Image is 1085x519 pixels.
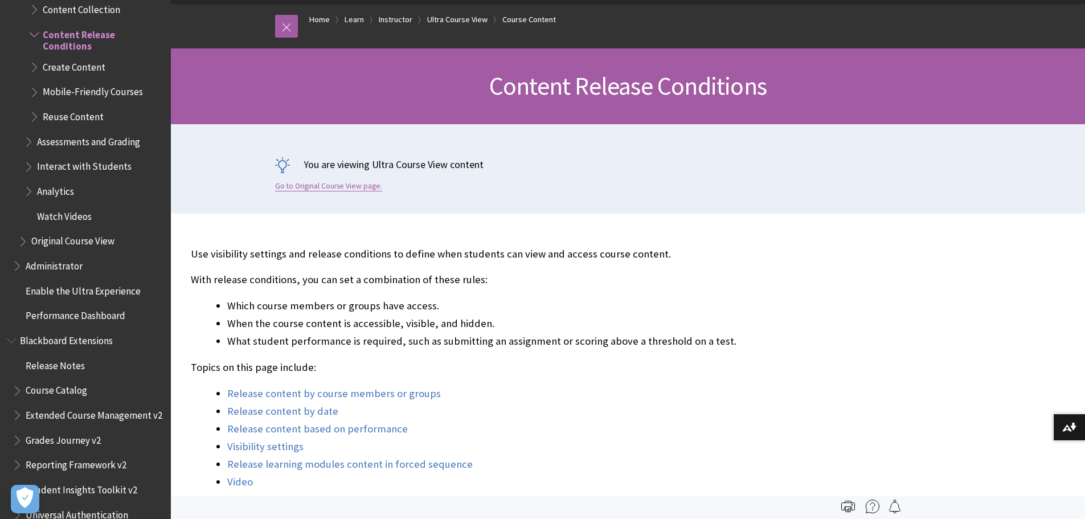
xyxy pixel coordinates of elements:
li: When the course content is accessible, visible, and hidden. [227,316,897,332]
span: Performance Dashboard [26,307,125,322]
span: Original Course View [31,232,114,247]
span: Student Insights Toolkit v2 [26,480,137,496]
span: Extended Course Management v2 [26,406,162,421]
a: Instructor [379,13,412,27]
span: Enable the Ultra Experience [26,281,141,297]
span: Blackboard Extensions [20,331,113,346]
li: What student performance is required, such as submitting an assignment or scoring above a thresho... [227,333,897,349]
button: Open Preferences [11,485,39,513]
span: Reuse Content [43,107,104,122]
span: Create Content [43,58,105,73]
span: Watch Videos [37,207,92,222]
a: Learn [345,13,364,27]
span: Mobile-Friendly Courses [43,83,143,98]
span: Reporting Framework v2 [26,455,126,471]
span: Assessments and Grading [37,132,140,148]
a: Course Content [502,13,556,27]
p: Topics on this page include: [191,360,897,375]
img: Print [841,500,855,513]
li: Which course members or groups have access. [227,298,897,314]
a: Ultra Course View [427,13,488,27]
a: Release learning modules content in forced sequence [227,457,473,471]
p: You are viewing Ultra Course View content [275,157,981,171]
a: Visibility settings [227,440,304,453]
a: Release content based on performance [227,422,408,436]
p: With release conditions, you can set a combination of these rules: [191,272,897,287]
span: Interact with Students [37,157,132,173]
a: Go to Original Course View page. [275,181,382,191]
a: Release content by course members or groups [227,387,441,401]
span: Analytics [37,182,74,197]
p: Use visibility settings and release conditions to define when students can view and access course... [191,247,897,261]
img: More help [866,500,879,513]
span: Release Notes [26,356,85,371]
img: Follow this page [888,500,902,513]
a: Home [309,13,330,27]
span: Content Release Conditions [43,25,163,52]
span: Administrator [26,256,83,272]
span: Grades Journey v2 [26,431,101,446]
span: Content Release Conditions [489,70,767,101]
a: Video [227,475,253,489]
a: Release content by date [227,404,338,418]
span: Course Catalog [26,381,87,397]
